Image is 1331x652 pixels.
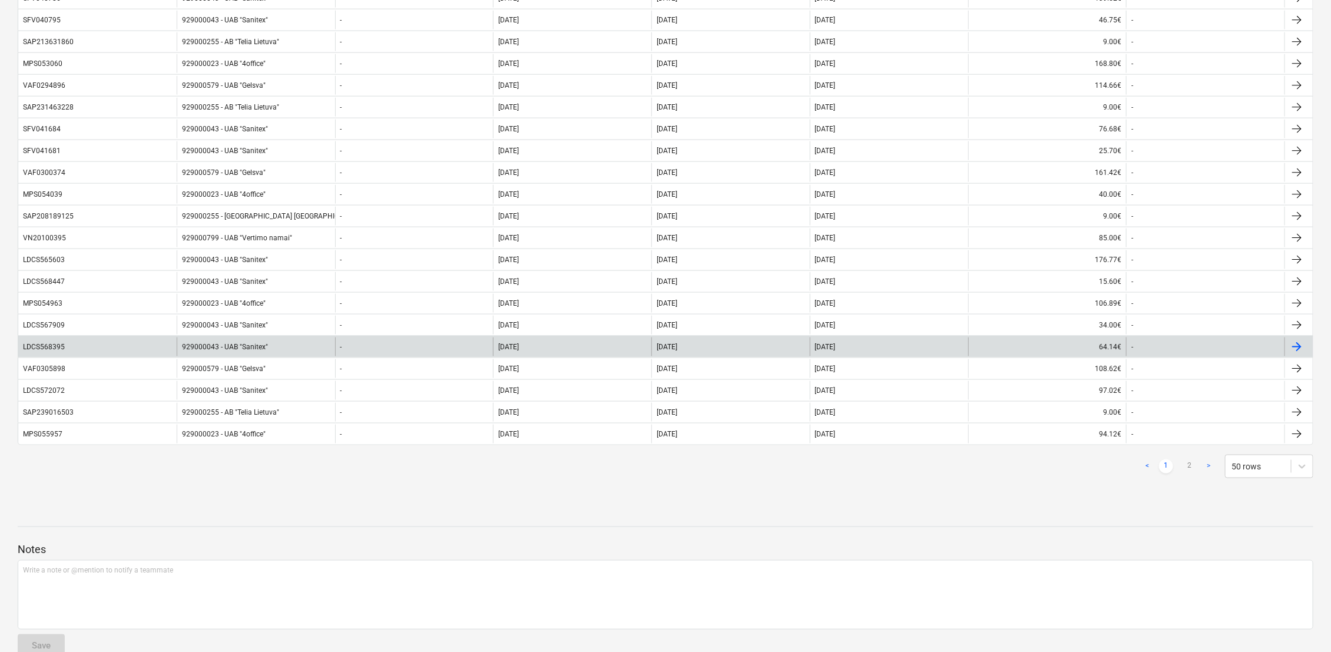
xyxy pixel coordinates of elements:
[498,321,519,329] div: [DATE]
[177,207,335,226] div: 929000255 - [GEOGRAPHIC_DATA] [GEOGRAPHIC_DATA], [GEOGRAPHIC_DATA]
[177,229,335,247] div: 929000799 - UAB "Vertimo namai"
[23,59,62,68] div: MPS053060
[968,163,1127,182] div: 161.42€
[23,234,66,242] div: VN20100395
[498,386,519,395] div: [DATE]
[1131,408,1133,416] div: -
[498,430,519,438] div: [DATE]
[1159,459,1173,474] a: Page 1 is your current page
[657,16,677,24] div: [DATE]
[340,386,342,395] div: -
[657,168,677,177] div: [DATE]
[1131,38,1133,46] div: -
[177,32,335,51] div: 929000255 - AB "Telia Lietuva"
[177,425,335,444] div: 929000023 - UAB "4office"
[815,386,836,395] div: [DATE]
[968,359,1127,378] div: 108.62€
[657,430,677,438] div: [DATE]
[968,316,1127,335] div: 34.00€
[968,141,1127,160] div: 25.70€
[1131,125,1133,133] div: -
[23,365,65,373] div: VAF0305898
[968,120,1127,138] div: 76.68€
[968,250,1127,269] div: 176.77€
[1131,277,1133,286] div: -
[177,141,335,160] div: 929000043 - UAB "Sanitex"
[23,125,61,133] div: SFV041684
[657,59,677,68] div: [DATE]
[498,168,519,177] div: [DATE]
[815,168,836,177] div: [DATE]
[177,54,335,73] div: 929000023 - UAB "4office"
[1131,256,1133,264] div: -
[657,365,677,373] div: [DATE]
[340,125,342,133] div: -
[1131,430,1133,438] div: -
[657,212,677,220] div: [DATE]
[498,408,519,416] div: [DATE]
[815,190,836,198] div: [DATE]
[177,272,335,291] div: 929000043 - UAB "Sanitex"
[968,11,1127,29] div: 46.75€
[968,185,1127,204] div: 40.00€
[177,185,335,204] div: 929000023 - UAB "4office"
[177,163,335,182] div: 929000579 - UAB "Gelsva"
[815,16,836,24] div: [DATE]
[340,81,342,90] div: -
[815,125,836,133] div: [DATE]
[177,316,335,335] div: 929000043 - UAB "Sanitex"
[340,365,342,373] div: -
[815,38,836,46] div: [DATE]
[498,16,519,24] div: [DATE]
[340,277,342,286] div: -
[1201,459,1216,474] a: Next page
[498,234,519,242] div: [DATE]
[657,234,677,242] div: [DATE]
[1131,321,1133,329] div: -
[968,98,1127,117] div: 9.00€
[340,430,342,438] div: -
[1131,234,1133,242] div: -
[498,190,519,198] div: [DATE]
[657,386,677,395] div: [DATE]
[815,147,836,155] div: [DATE]
[498,212,519,220] div: [DATE]
[968,207,1127,226] div: 9.00€
[340,408,342,416] div: -
[657,299,677,307] div: [DATE]
[340,256,342,264] div: -
[1131,386,1133,395] div: -
[1131,147,1133,155] div: -
[657,147,677,155] div: [DATE]
[23,103,74,111] div: SAP231463228
[968,403,1127,422] div: 9.00€
[498,277,519,286] div: [DATE]
[23,256,65,264] div: LDCS565603
[1140,459,1154,474] a: Previous page
[815,299,836,307] div: [DATE]
[968,54,1127,73] div: 168.80€
[968,425,1127,444] div: 94.12€
[340,38,342,46] div: -
[657,256,677,264] div: [DATE]
[498,256,519,264] div: [DATE]
[23,299,62,307] div: MPS054963
[23,408,74,416] div: SAP239016503
[1131,343,1133,351] div: -
[23,277,65,286] div: LDCS568447
[340,16,342,24] div: -
[968,272,1127,291] div: 15.60€
[815,343,836,351] div: [DATE]
[340,321,342,329] div: -
[23,212,74,220] div: SAP208189125
[968,229,1127,247] div: 85.00€
[815,408,836,416] div: [DATE]
[1272,595,1331,652] iframe: Chat Widget
[340,103,342,111] div: -
[657,125,677,133] div: [DATE]
[815,59,836,68] div: [DATE]
[815,103,836,111] div: [DATE]
[1131,299,1133,307] div: -
[177,11,335,29] div: 929000043 - UAB "Sanitex"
